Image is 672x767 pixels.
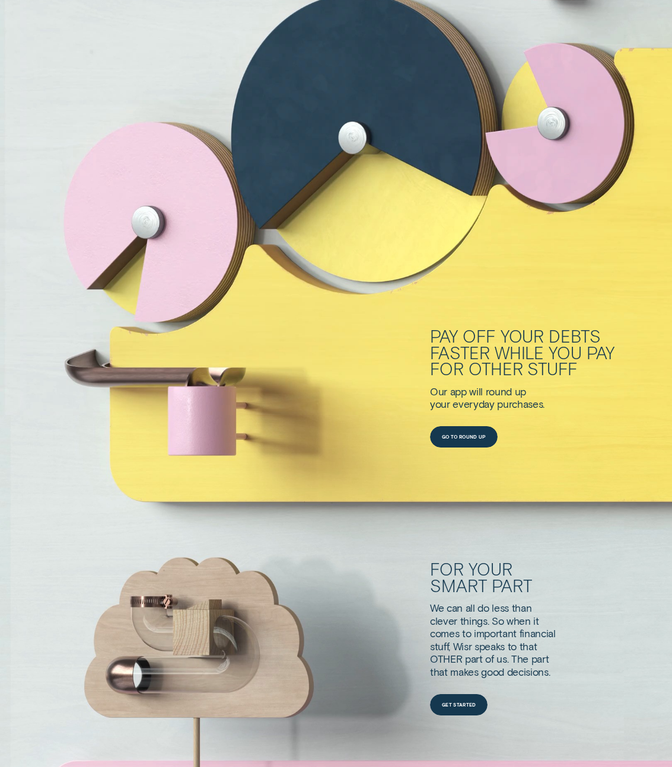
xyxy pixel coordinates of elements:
div: makes [450,666,478,679]
div: us. [496,653,508,666]
div: speaks [474,640,505,653]
div: your [501,328,544,344]
div: part [531,653,549,666]
div: that [430,666,448,679]
div: your [430,398,450,411]
div: part [465,653,483,666]
div: it [533,615,539,628]
div: faster [430,344,490,361]
div: than [512,602,532,615]
div: Wisr [453,640,472,653]
div: will [469,385,483,398]
div: stuff [527,360,578,377]
div: debts [549,328,601,344]
div: you [549,344,582,361]
div: financial [520,627,556,640]
div: your [469,561,512,577]
div: The [511,653,528,666]
a: Go to Round Up [430,426,498,448]
div: app [450,385,467,398]
div: pay [587,344,614,361]
div: OTHER [430,653,462,666]
div: good [481,666,504,679]
div: comes [430,627,459,640]
div: of [485,653,493,666]
div: round [486,385,512,398]
div: that [520,640,537,653]
div: to [508,640,517,653]
div: up [515,385,526,398]
div: part [492,577,532,594]
div: Pay [430,328,458,344]
a: Get Started [430,694,488,715]
div: stuff, [430,640,450,653]
div: clever [430,615,457,628]
div: We [430,602,444,615]
div: For [430,561,464,577]
div: can [447,602,463,615]
div: to [462,627,471,640]
div: when [507,615,531,628]
div: things. [460,615,489,628]
div: off [463,328,496,344]
div: for [430,360,464,377]
div: important [474,627,517,640]
div: everyday [453,398,494,411]
div: smart [430,577,487,594]
div: do [477,602,489,615]
div: purchases. [497,398,544,411]
div: all [466,602,475,615]
div: while [495,344,544,361]
div: decisions. [507,666,550,679]
div: So [492,615,504,628]
div: Our [430,385,447,398]
div: other [469,360,523,377]
div: less [492,602,509,615]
